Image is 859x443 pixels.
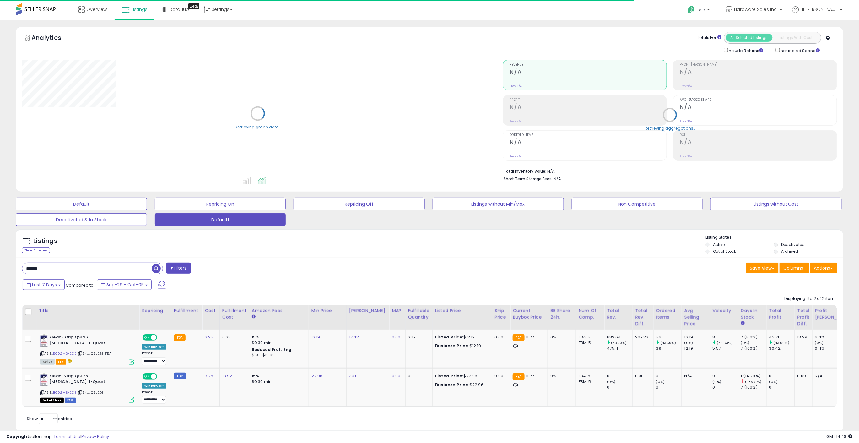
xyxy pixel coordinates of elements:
[706,235,844,240] p: Listing States:
[435,373,464,379] b: Listed Price:
[40,334,48,347] img: 514R0HFABdL._SL40_.jpg
[252,373,304,379] div: 15%
[780,263,809,273] button: Columns
[792,6,843,20] a: Hi [PERSON_NAME]
[81,434,109,440] a: Privacy Policy
[769,307,792,321] div: Total Profit
[40,373,134,402] div: ASIN:
[205,334,213,340] a: 3.25
[392,373,401,379] a: 0.00
[713,346,738,351] div: 5.57
[656,346,682,351] div: 39
[169,6,189,13] span: DataHub
[142,344,166,350] div: Win BuyBox *
[579,334,599,340] div: FBA: 5
[635,373,649,379] div: 0.00
[684,346,710,351] div: 12.19
[349,373,360,379] a: 30.07
[784,265,803,271] span: Columns
[56,359,66,365] span: FBA
[717,340,733,345] small: (43.63%)
[746,263,779,273] button: Save View
[54,434,80,440] a: Terms of Use
[726,34,773,42] button: All Selected Listings
[40,334,134,364] div: ASIN:
[550,373,571,379] div: 0%
[156,374,166,379] span: OFF
[495,307,507,321] div: Ship Price
[131,6,148,13] span: Listings
[684,307,707,327] div: Avg Selling Price
[810,263,837,273] button: Actions
[66,282,95,288] span: Compared to:
[660,340,676,345] small: (43.59%)
[797,307,810,327] div: Total Profit Diff.
[683,1,716,20] a: Help
[106,282,144,288] span: Sep-29 - Oct-05
[408,307,430,321] div: Fulfillable Quantity
[773,340,789,345] small: (43.69%)
[23,279,65,290] button: Last 7 Days
[53,390,76,395] a: B002MBX2QE
[769,373,795,379] div: 0
[697,35,722,41] div: Totals For
[697,7,705,13] span: Help
[607,385,632,390] div: 0
[513,334,524,341] small: FBA
[771,47,830,54] div: Include Ad Spend
[6,434,29,440] strong: Copyright
[77,351,111,356] span: | SKU: QSL26I_FBA
[526,373,534,379] span: 11.77
[435,334,464,340] b: Listed Price:
[142,351,166,365] div: Preset:
[713,242,725,247] label: Active
[143,335,151,340] span: ON
[572,198,703,210] button: Non Competitive
[174,373,186,379] small: FBM
[781,249,798,254] label: Archived
[435,373,487,379] div: $22.96
[684,373,705,379] div: N/A
[607,334,632,340] div: 682.64
[174,334,186,341] small: FBA
[815,334,855,340] div: 6.4%
[710,198,842,210] button: Listings without Cost
[156,335,166,340] span: OFF
[252,347,293,352] b: Reduced Prof. Rng.
[205,373,213,379] a: 3.25
[579,340,599,346] div: FBM: 5
[635,334,649,340] div: 207.23
[435,307,489,314] div: Listed Price
[6,434,109,440] div: seller snap | |
[741,346,766,351] div: 7 (100%)
[142,307,169,314] div: Repricing
[22,247,50,253] div: Clear All Filters
[607,346,632,351] div: 475.41
[769,385,795,390] div: 0
[827,434,853,440] span: 2025-10-13 14:48 GMT
[495,334,505,340] div: 0.00
[32,282,57,288] span: Last 7 Days
[607,307,630,321] div: Total Rev.
[235,124,281,130] div: Retrieving graph data..
[252,353,304,358] div: $10 - $10.90
[252,307,306,314] div: Amazon Fees
[769,379,778,384] small: (0%)
[656,379,665,384] small: (0%)
[713,379,721,384] small: (0%)
[815,340,824,345] small: (0%)
[16,198,147,210] button: Default
[815,373,850,379] div: N/A
[635,307,651,327] div: Total Rev. Diff.
[49,373,126,386] b: Klean-Strip QSL26 [MEDICAL_DATA], 1-Quart
[142,390,166,404] div: Preset:
[222,334,244,340] div: 6.33
[40,398,64,403] span: All listings that are currently out of stock and unavailable for purchase on Amazon
[311,307,344,314] div: Min Price
[392,307,403,314] div: MAP
[408,373,428,379] div: 0
[741,385,766,390] div: 7 (100%)
[53,351,76,356] a: B002MBX2QE
[769,346,795,351] div: 30.42
[27,416,72,422] span: Show: entries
